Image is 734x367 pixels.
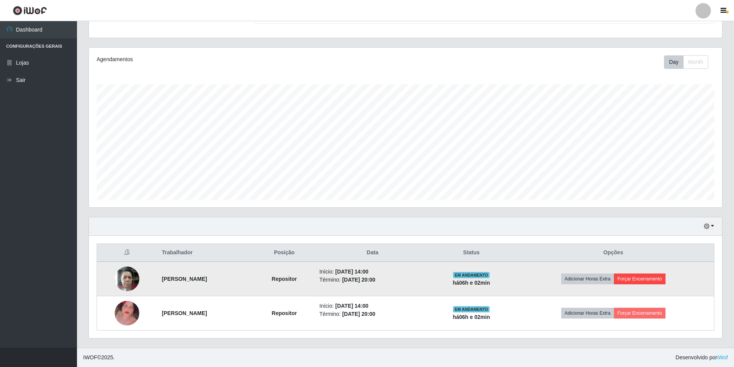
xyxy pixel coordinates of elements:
[453,272,490,278] span: EM ANDAMENTO
[675,354,728,362] span: Desenvolvido por
[614,308,665,319] button: Forçar Encerramento
[664,55,684,69] button: Day
[513,244,714,262] th: Opções
[83,354,115,362] span: © 2025 .
[83,354,97,360] span: IWOF
[157,244,254,262] th: Trabalhador
[561,308,614,319] button: Adicionar Horas Extra
[319,310,426,318] li: Término:
[319,276,426,284] li: Término:
[717,354,728,360] a: iWof
[254,244,314,262] th: Posição
[162,276,207,282] strong: [PERSON_NAME]
[319,268,426,276] li: Início:
[614,274,665,284] button: Forçar Encerramento
[162,310,207,316] strong: [PERSON_NAME]
[453,280,490,286] strong: há 06 h e 02 min
[683,55,708,69] button: Month
[315,244,430,262] th: Data
[430,244,513,262] th: Status
[664,55,714,69] div: Toolbar with button groups
[272,276,297,282] strong: Repositor
[453,306,490,312] span: EM ANDAMENTO
[561,274,614,284] button: Adicionar Horas Extra
[115,291,139,335] img: 1754175033426.jpeg
[97,55,347,63] div: Agendamentos
[115,262,139,295] img: 1752240296701.jpeg
[319,302,426,310] li: Início:
[335,269,368,275] time: [DATE] 14:00
[272,310,297,316] strong: Repositor
[342,277,375,283] time: [DATE] 20:00
[335,303,368,309] time: [DATE] 14:00
[13,6,47,15] img: CoreUI Logo
[342,311,375,317] time: [DATE] 20:00
[453,314,490,320] strong: há 06 h e 02 min
[664,55,708,69] div: First group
